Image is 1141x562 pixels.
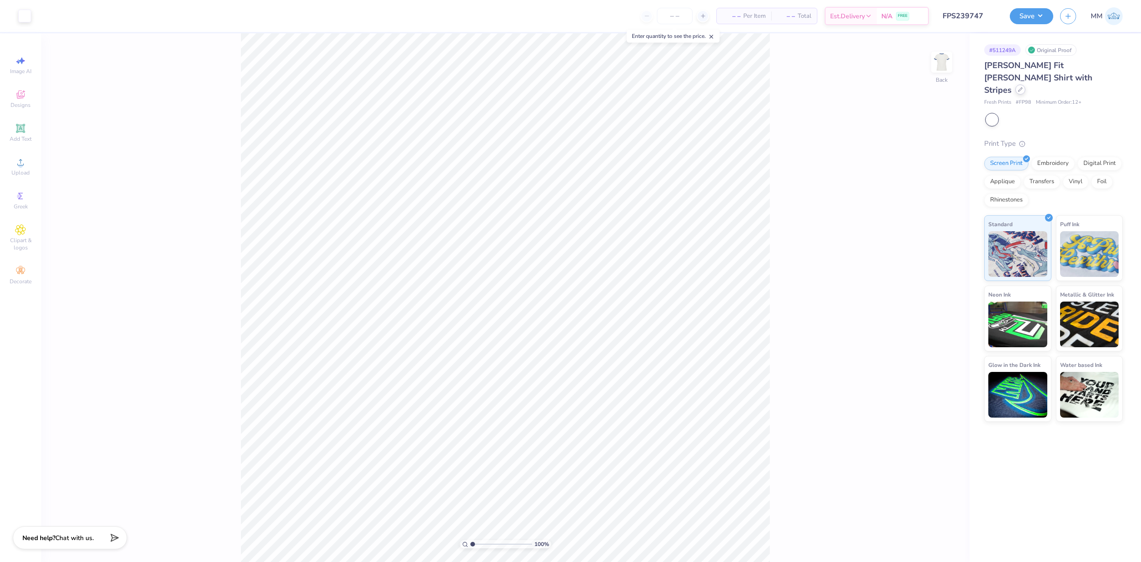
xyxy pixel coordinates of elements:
div: # 511249A [984,44,1021,56]
img: Neon Ink [988,302,1047,347]
div: Enter quantity to see the price. [627,30,720,42]
img: Manolo Mariano [1105,7,1123,25]
span: Add Text [10,135,32,143]
input: – – [657,8,693,24]
div: Back [936,76,948,84]
span: – – [777,11,795,21]
span: Standard [988,219,1013,229]
span: Image AI [10,68,32,75]
span: Per Item [743,11,766,21]
div: Applique [984,175,1021,189]
span: Chat with us. [55,534,94,542]
img: Glow in the Dark Ink [988,372,1047,418]
div: Vinyl [1063,175,1088,189]
img: Metallic & Glitter Ink [1060,302,1119,347]
span: MM [1091,11,1103,21]
input: Untitled Design [936,7,1003,25]
span: Clipart & logos [5,237,37,251]
span: Minimum Order: 12 + [1036,99,1082,106]
img: Puff Ink [1060,231,1119,277]
div: Foil [1091,175,1113,189]
span: 100 % [534,540,549,548]
span: Puff Ink [1060,219,1079,229]
span: # FP98 [1016,99,1031,106]
img: Standard [988,231,1047,277]
span: Decorate [10,278,32,285]
span: – – [722,11,741,21]
div: Original Proof [1025,44,1077,56]
span: [PERSON_NAME] Fit [PERSON_NAME] Shirt with Stripes [984,60,1093,95]
div: Digital Print [1077,157,1122,170]
span: Greek [14,203,28,210]
button: Save [1010,8,1053,24]
img: Water based Ink [1060,372,1119,418]
a: MM [1091,7,1123,25]
div: Print Type [984,138,1123,149]
span: Water based Ink [1060,360,1102,370]
span: FREE [898,13,907,19]
span: Metallic & Glitter Ink [1060,290,1114,299]
span: Upload [11,169,30,176]
span: Designs [11,101,31,109]
img: Back [933,53,951,71]
span: Fresh Prints [984,99,1011,106]
span: Glow in the Dark Ink [988,360,1040,370]
div: Embroidery [1031,157,1075,170]
div: Screen Print [984,157,1029,170]
strong: Need help? [22,534,55,542]
span: N/A [881,11,892,21]
span: Neon Ink [988,290,1011,299]
span: Est. Delivery [830,11,865,21]
div: Rhinestones [984,193,1029,207]
span: Total [798,11,811,21]
div: Transfers [1024,175,1060,189]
